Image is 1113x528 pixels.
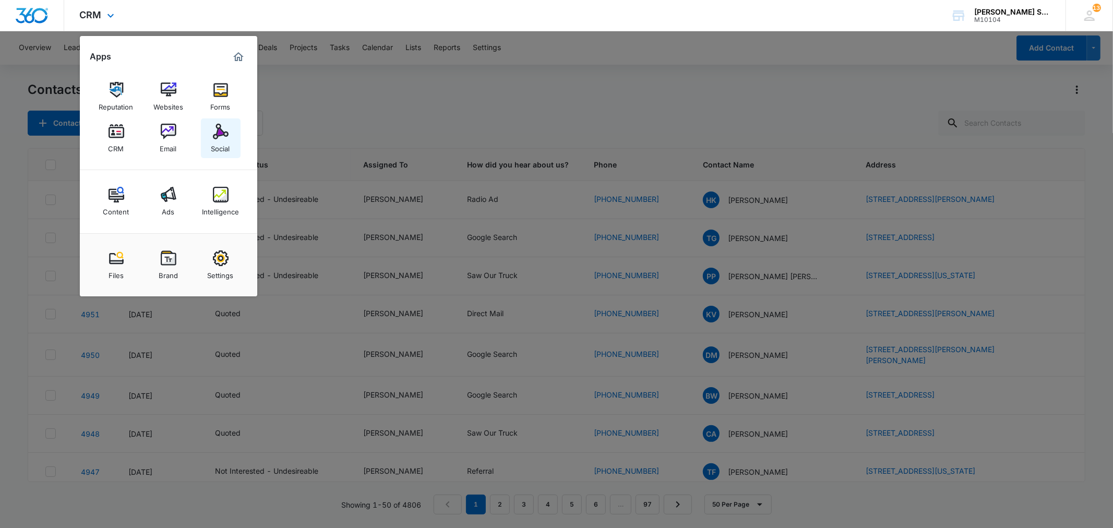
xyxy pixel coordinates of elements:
[109,139,124,153] div: CRM
[149,245,188,285] a: Brand
[201,118,241,158] a: Social
[159,266,178,280] div: Brand
[202,202,239,216] div: Intelligence
[974,8,1050,16] div: account name
[103,202,129,216] div: Content
[149,182,188,221] a: Ads
[201,182,241,221] a: Intelligence
[208,266,234,280] div: Settings
[1093,4,1101,12] span: 131
[211,98,231,111] div: Forms
[97,118,136,158] a: CRM
[97,245,136,285] a: Files
[230,49,247,65] a: Marketing 360® Dashboard
[201,77,241,116] a: Forms
[211,139,230,153] div: Social
[160,139,177,153] div: Email
[149,77,188,116] a: Websites
[80,9,102,20] span: CRM
[99,98,134,111] div: Reputation
[162,202,175,216] div: Ads
[90,52,112,62] h2: Apps
[1093,4,1101,12] div: notifications count
[149,118,188,158] a: Email
[153,98,183,111] div: Websites
[97,77,136,116] a: Reputation
[97,182,136,221] a: Content
[974,16,1050,23] div: account id
[109,266,124,280] div: Files
[201,245,241,285] a: Settings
